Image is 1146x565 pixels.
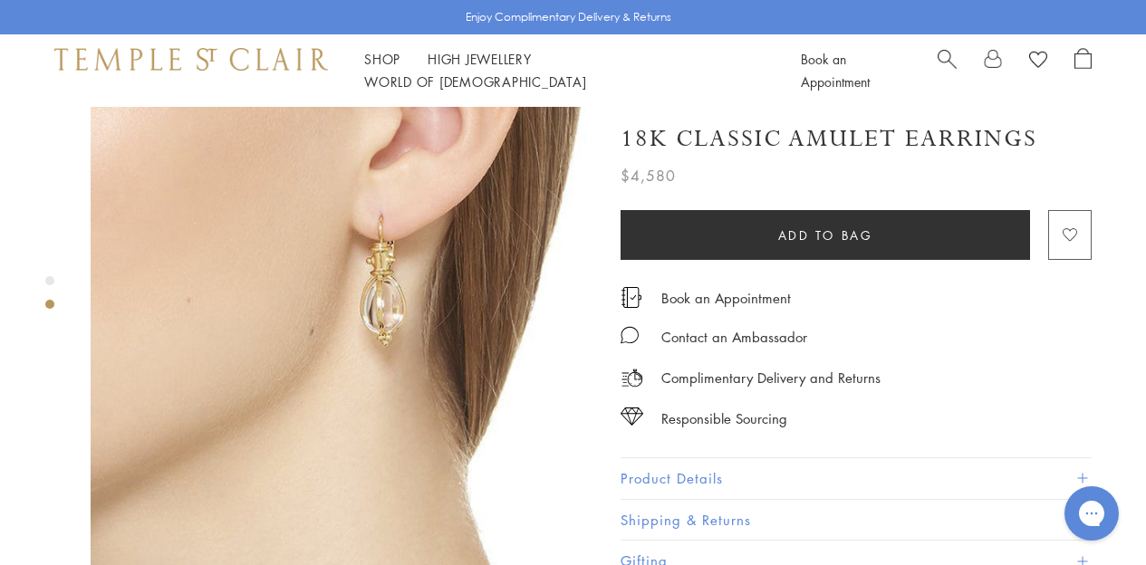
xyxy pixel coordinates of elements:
[1074,48,1092,93] a: Open Shopping Bag
[1055,480,1128,547] iframe: Gorgias live chat messenger
[364,48,760,93] nav: Main navigation
[621,210,1030,260] button: Add to bag
[621,326,639,344] img: MessageIcon-01_2.svg
[364,50,400,68] a: ShopShop
[661,288,791,308] a: Book an Appointment
[621,164,676,187] span: $4,580
[621,367,643,389] img: icon_delivery.svg
[466,8,671,26] p: Enjoy Complimentary Delivery & Returns
[428,50,532,68] a: High JewelleryHigh Jewellery
[621,287,642,308] img: icon_appointment.svg
[778,225,873,245] span: Add to bag
[1029,48,1047,75] a: View Wishlist
[938,48,957,93] a: Search
[621,123,1037,155] h1: 18K Classic Amulet Earrings
[45,272,54,323] div: Product gallery navigation
[621,500,1092,541] button: Shipping & Returns
[364,72,586,91] a: World of [DEMOGRAPHIC_DATA]World of [DEMOGRAPHIC_DATA]
[621,458,1092,499] button: Product Details
[661,407,787,430] div: Responsible Sourcing
[621,407,643,426] img: icon_sourcing.svg
[661,326,807,349] div: Contact an Ambassador
[801,50,870,91] a: Book an Appointment
[54,48,328,70] img: Temple St. Clair
[661,367,881,389] p: Complimentary Delivery and Returns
